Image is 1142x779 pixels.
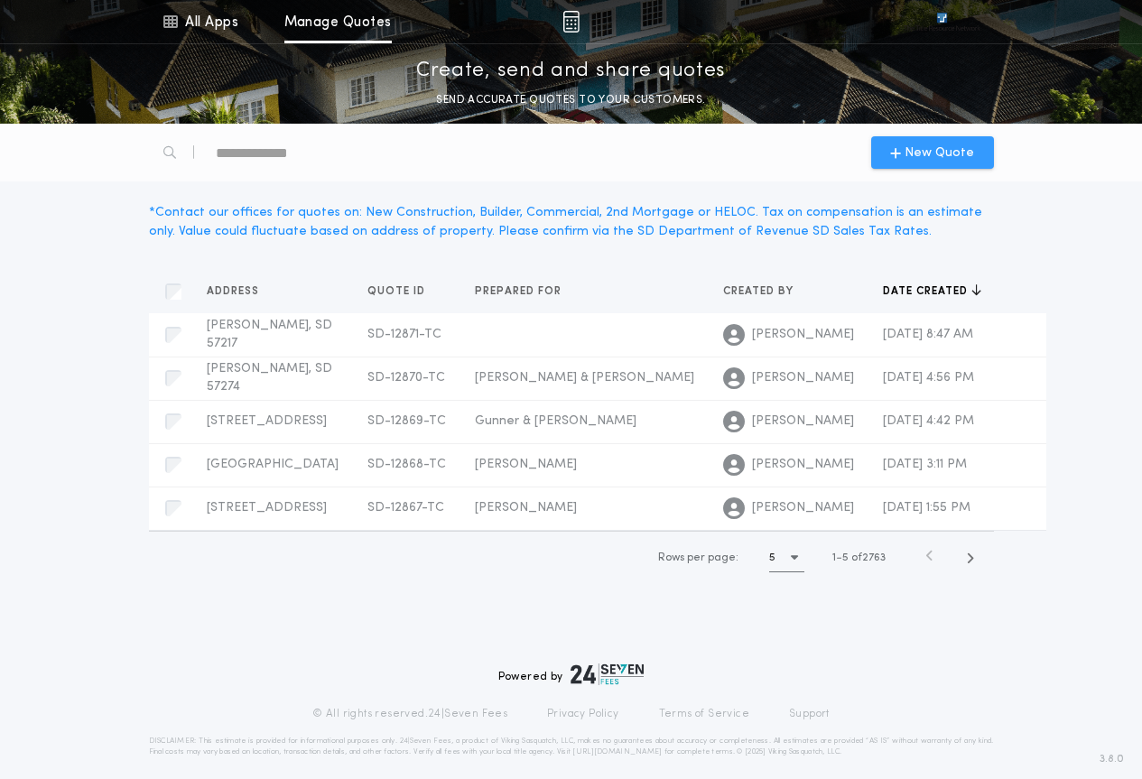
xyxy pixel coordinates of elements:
[207,501,327,515] span: [STREET_ADDRESS]
[475,458,577,471] span: [PERSON_NAME]
[367,458,446,471] span: SD-12868-TC
[883,284,971,299] span: Date created
[883,283,981,301] button: Date created
[207,283,273,301] button: Address
[149,736,994,757] p: DISCLAIMER: This estimate is provided for informational purposes only. 24|Seven Fees, a product o...
[1100,751,1124,767] span: 3.8.0
[832,552,836,563] span: 1
[842,552,849,563] span: 5
[207,362,332,394] span: [PERSON_NAME], SD 57274
[475,501,577,515] span: [PERSON_NAME]
[367,284,429,299] span: Quote ID
[883,501,970,515] span: [DATE] 1:55 PM
[436,91,705,109] p: SEND ACCURATE QUOTES TO YOUR CUSTOMERS.
[769,543,804,572] button: 5
[851,550,886,566] span: of 2763
[769,549,775,567] h1: 5
[416,57,726,86] p: Create, send and share quotes
[207,319,332,350] span: [PERSON_NAME], SD 57217
[871,136,994,169] button: New Quote
[752,326,854,344] span: [PERSON_NAME]
[498,663,645,685] div: Powered by
[367,283,439,301] button: Quote ID
[149,203,994,241] div: * Contact our offices for quotes on: New Construction, Builder, Commercial, 2nd Mortgage or HELOC...
[883,328,973,341] span: [DATE] 8:47 AM
[475,414,636,428] span: Gunner & [PERSON_NAME]
[752,499,854,517] span: [PERSON_NAME]
[905,144,974,162] span: New Quote
[723,284,797,299] span: Created by
[312,707,507,721] p: © All rights reserved. 24|Seven Fees
[562,11,580,32] img: img
[572,748,662,756] a: [URL][DOMAIN_NAME]
[475,284,565,299] span: Prepared for
[475,371,694,385] span: [PERSON_NAME] & [PERSON_NAME]
[207,284,263,299] span: Address
[723,283,807,301] button: Created by
[752,456,854,474] span: [PERSON_NAME]
[789,707,830,721] a: Support
[547,707,619,721] a: Privacy Policy
[883,414,974,428] span: [DATE] 4:42 PM
[752,369,854,387] span: [PERSON_NAME]
[904,13,980,31] img: vs-icon
[207,414,327,428] span: [STREET_ADDRESS]
[659,707,749,721] a: Terms of Service
[571,663,645,685] img: logo
[883,458,967,471] span: [DATE] 3:11 PM
[367,328,441,341] span: SD-12871-TC
[207,458,339,471] span: [GEOGRAPHIC_DATA]
[367,501,444,515] span: SD-12867-TC
[752,413,854,431] span: [PERSON_NAME]
[883,371,974,385] span: [DATE] 4:56 PM
[367,414,446,428] span: SD-12869-TC
[658,552,738,563] span: Rows per page:
[367,371,445,385] span: SD-12870-TC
